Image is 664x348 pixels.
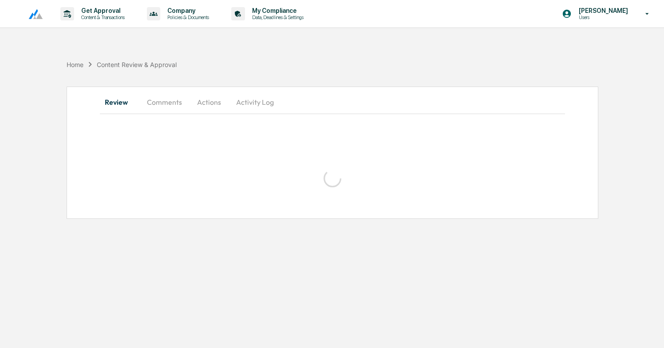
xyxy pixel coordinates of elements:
p: Data, Deadlines & Settings [245,14,308,20]
p: Company [160,7,213,14]
div: Content Review & Approval [97,61,177,68]
button: Actions [189,91,229,113]
p: Get Approval [74,7,129,14]
p: My Compliance [245,7,308,14]
p: [PERSON_NAME] [572,7,632,14]
p: Users [572,14,632,20]
p: Policies & Documents [160,14,213,20]
button: Comments [140,91,189,113]
button: Activity Log [229,91,281,113]
p: Content & Transactions [74,14,129,20]
img: logo [21,8,43,20]
div: Home [67,61,83,68]
div: secondary tabs example [100,91,565,113]
button: Review [100,91,140,113]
